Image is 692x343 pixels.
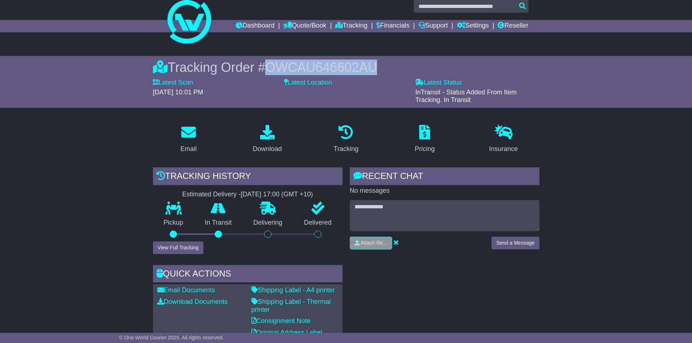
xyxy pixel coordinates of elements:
p: Pickup [153,219,194,227]
a: Consignment Note [251,317,311,324]
p: No messages [350,187,539,195]
a: Tracking [335,20,367,32]
a: Email [175,122,201,156]
p: Delivering [243,219,294,227]
a: Reseller [498,20,528,32]
label: Latest Status [415,79,462,87]
div: Tracking Order # [153,60,539,75]
button: Send a Message [491,237,539,249]
a: Download Documents [157,298,228,305]
button: View Full Tracking [153,241,203,254]
a: Insurance [485,122,523,156]
span: OWCAU646602AU [265,60,377,75]
a: Email Documents [157,286,215,294]
p: In Transit [194,219,243,227]
div: Download [253,144,282,154]
div: Tracking [333,144,358,154]
div: RECENT CHAT [350,167,539,187]
label: Latest Scan [153,79,193,87]
div: Pricing [415,144,435,154]
a: Download [248,122,287,156]
a: Settings [457,20,489,32]
div: Email [180,144,197,154]
div: Insurance [489,144,518,154]
a: Quote/Book [283,20,326,32]
a: Tracking [329,122,363,156]
span: [DATE] 10:01 PM [153,89,203,96]
p: Delivered [293,219,343,227]
div: Estimated Delivery - [153,191,343,199]
a: Original Address Label [251,329,322,336]
span: © One World Courier 2025. All rights reserved. [119,335,224,340]
a: Shipping Label - A4 printer [251,286,335,294]
span: InTransit - Status Added From Item Tracking. In Transit [415,89,517,104]
div: Tracking history [153,167,343,187]
a: Financials [376,20,409,32]
a: Support [418,20,448,32]
label: Latest Location [284,79,332,87]
a: Dashboard [236,20,275,32]
a: Pricing [410,122,440,156]
div: [DATE] 17:00 (GMT +10) [241,191,313,199]
div: Quick Actions [153,265,343,285]
a: Shipping Label - Thermal printer [251,298,331,313]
